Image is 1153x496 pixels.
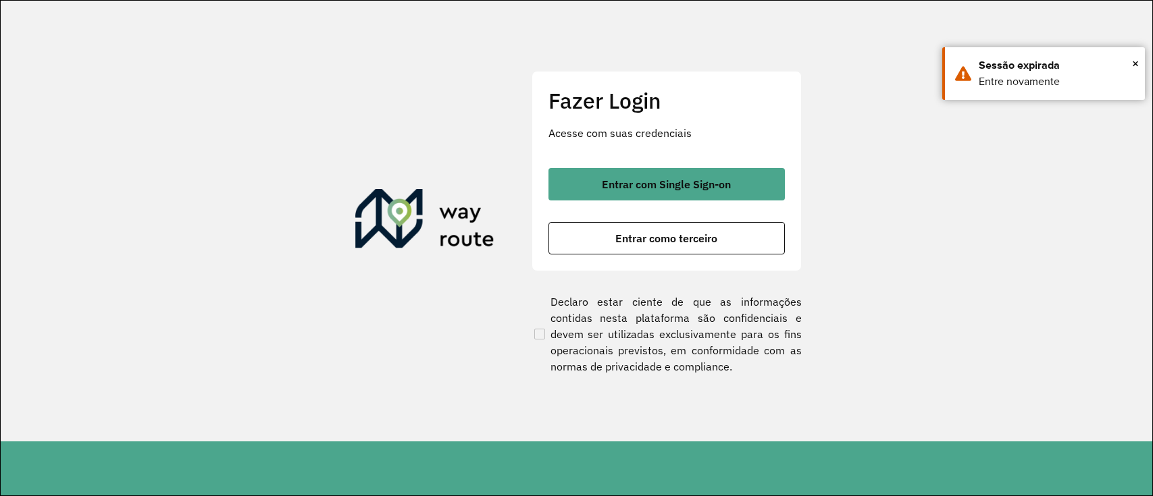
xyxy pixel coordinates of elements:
[615,233,717,244] span: Entrar como terceiro
[548,88,785,113] h2: Fazer Login
[979,57,1135,74] div: Sessão expirada
[979,74,1135,90] div: Entre novamente
[602,179,731,190] span: Entrar com Single Sign-on
[532,294,802,375] label: Declaro estar ciente de que as informações contidas nesta plataforma são confidenciais e devem se...
[1132,53,1139,74] button: Close
[548,125,785,141] p: Acesse com suas credenciais
[548,222,785,254] button: button
[355,189,494,254] img: Roteirizador AmbevTech
[1132,53,1139,74] span: ×
[548,168,785,200] button: button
